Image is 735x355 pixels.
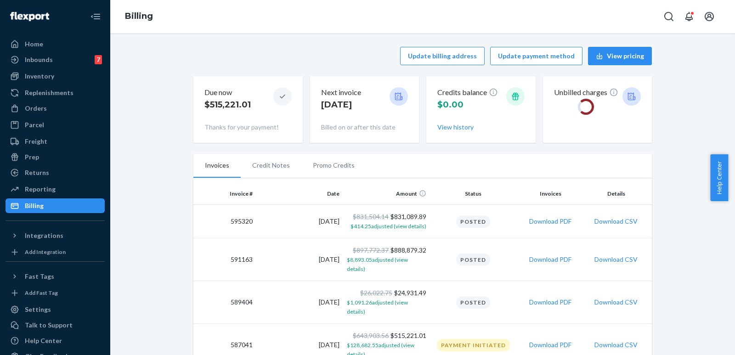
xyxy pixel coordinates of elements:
[456,296,490,309] div: Posted
[6,287,105,299] a: Add Fast Tag
[529,340,571,349] button: Download PDF
[343,238,430,281] td: $888,879.32
[6,101,105,116] a: Orders
[343,281,430,324] td: $24,931.49
[25,88,73,97] div: Replenishments
[95,55,102,64] div: 7
[360,289,392,297] span: $26,022.75
[6,134,105,149] a: Freight
[6,182,105,197] a: Reporting
[351,223,426,230] span: $414.25 adjusted (view details)
[193,183,256,205] th: Invoice #
[343,205,430,238] td: $831,089.89
[680,7,698,26] button: Open notifications
[25,272,54,281] div: Fast Tags
[25,55,53,64] div: Inbounds
[25,72,54,81] div: Inventory
[241,154,301,177] li: Credit Notes
[594,217,638,226] button: Download CSV
[193,238,256,281] td: 591163
[193,281,256,324] td: 589404
[25,321,73,330] div: Talk to Support
[529,217,571,226] button: Download PDF
[437,87,498,98] p: Credits balance
[584,183,652,205] th: Details
[347,255,426,273] button: $8,893.05adjusted (view details)
[301,154,366,177] li: Promo Credits
[6,247,105,258] a: Add Integration
[204,99,251,111] p: $515,221.01
[256,238,343,281] td: [DATE]
[6,85,105,100] a: Replenishments
[6,269,105,284] button: Fast Tags
[343,183,430,205] th: Amount
[529,298,571,307] button: Download PDF
[456,254,490,266] div: Posted
[25,152,39,162] div: Prep
[400,47,485,65] button: Update billing address
[204,87,251,98] p: Due now
[347,299,408,315] span: $1,091.26 adjusted (view details)
[118,3,160,30] ol: breadcrumbs
[437,123,474,132] button: View history
[594,298,638,307] button: Download CSV
[6,165,105,180] a: Returns
[353,332,389,339] span: $643,903.56
[347,298,426,316] button: $1,091.26adjusted (view details)
[10,12,49,21] img: Flexport logo
[321,123,408,132] p: Billed on or after this date
[554,87,618,98] p: Unbilled charges
[6,69,105,84] a: Inventory
[6,52,105,67] a: Inbounds7
[321,99,361,111] p: [DATE]
[6,228,105,243] button: Integrations
[347,256,408,272] span: $8,893.05 adjusted (view details)
[25,336,62,345] div: Help Center
[6,333,105,348] a: Help Center
[430,183,517,205] th: Status
[25,231,63,240] div: Integrations
[6,198,105,213] a: Billing
[700,7,718,26] button: Open account menu
[321,87,361,98] p: Next invoice
[25,120,44,130] div: Parcel
[86,7,105,26] button: Close Navigation
[25,137,47,146] div: Freight
[660,7,678,26] button: Open Search Box
[25,289,58,297] div: Add Fast Tag
[588,47,652,65] button: View pricing
[193,205,256,238] td: 595320
[25,305,51,314] div: Settings
[517,183,584,205] th: Invoices
[25,168,49,177] div: Returns
[529,255,571,264] button: Download PDF
[351,221,426,231] button: $414.25adjusted (view details)
[710,154,728,201] button: Help Center
[25,201,44,210] div: Billing
[594,340,638,349] button: Download CSV
[6,37,105,51] a: Home
[456,215,490,228] div: Posted
[256,281,343,324] td: [DATE]
[193,154,241,178] li: Invoices
[25,39,43,49] div: Home
[25,104,47,113] div: Orders
[353,246,389,254] span: $897,772.37
[437,339,510,351] div: Payment Initiated
[6,318,105,332] a: Talk to Support
[25,248,66,256] div: Add Integration
[204,123,292,132] p: Thanks for your payment!
[6,302,105,317] a: Settings
[490,47,582,65] button: Update payment method
[6,150,105,164] a: Prep
[256,205,343,238] td: [DATE]
[437,100,464,110] span: $0.00
[256,183,343,205] th: Date
[594,255,638,264] button: Download CSV
[353,213,389,220] span: $831,504.14
[25,185,56,194] div: Reporting
[125,11,153,21] a: Billing
[6,118,105,132] a: Parcel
